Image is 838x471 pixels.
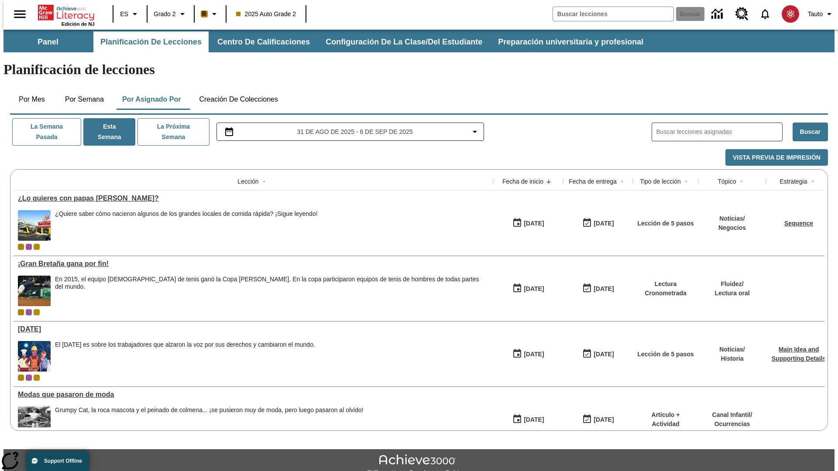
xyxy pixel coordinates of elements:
[718,214,746,223] p: Noticias /
[236,10,296,19] span: 2025 Auto Grade 2
[55,406,364,437] div: Grumpy Cat, la roca mascota y el peinado de colmena... ¡se pusieron muy de moda, pero luego pasar...
[297,127,412,137] span: 31 de ago de 2025 - 6 de sep de 2025
[718,223,746,232] p: Negocios
[18,406,51,437] img: foto en blanco y negro de una chica haciendo girar unos hula-hulas en la década de 1950
[34,309,40,315] div: New 2025 class
[776,3,804,25] button: Escoja un nuevo avatar
[807,176,818,187] button: Sort
[26,375,32,381] div: OL 2025 Auto Grade 3
[637,410,694,429] p: Artículo + Actividad
[706,2,730,26] a: Centro de información
[524,218,544,229] div: [DATE]
[718,177,736,186] div: Tópico
[26,244,32,250] div: OL 2025 Auto Grade 3
[237,177,258,186] div: Lección
[55,210,318,241] span: ¿Quiere saber cómo nacieron algunos de los grandes locales de comida rápida? ¡Sigue leyendo!
[3,61,835,78] h1: Planificación de lecciones
[637,280,694,298] p: Lectura Cronometrada
[18,375,24,381] div: Clase actual
[18,260,489,268] div: ¡Gran Bretaña gana por fin!
[115,89,188,110] button: Por asignado por
[579,346,617,362] button: 09/07/25: Último día en que podrá accederse la lección
[808,10,823,19] span: Tauto
[26,451,89,471] button: Support Offline
[18,195,489,202] a: ¿Lo quieres con papas fritas?, Lecciones
[55,341,315,372] div: El Día del Trabajo es sobre los trabajadores que alzaron la voz por sus derechos y cambiaron el m...
[524,283,544,294] div: [DATE]
[579,280,617,297] button: 09/07/25: Último día en que podrá accederse la lección
[18,341,51,372] img: una pancarta con fondo azul muestra la ilustración de una fila de diferentes hombres y mujeres co...
[83,118,135,146] button: Esta semana
[594,349,614,360] div: [DATE]
[192,89,285,110] button: Creación de colecciones
[18,260,489,268] a: ¡Gran Bretaña gana por fin!, Lecciones
[782,5,799,23] img: avatar image
[34,244,40,250] div: New 2025 class
[524,414,544,425] div: [DATE]
[55,210,318,218] div: ¿Quiere saber cómo nacieron algunos de los grandes locales de comida rápida? ¡Sigue leyendo!
[10,89,54,110] button: Por mes
[62,21,95,27] span: Edición de NJ
[44,458,82,464] span: Support Offline
[637,219,694,228] p: Lección de 5 pasos
[55,276,489,306] div: En 2015, el equipo británico de tenis ganó la Copa Davis. En la copa participaron equipos de teni...
[579,215,617,232] button: 09/04/25: Último día en que podrá accederse la lección
[55,406,364,414] div: Grumpy Cat, la roca mascota y el peinado de colmena... ¡se pusieron muy de moda, pero luego pasar...
[509,411,547,428] button: 07/19/25: Primer día en que estuvo disponible la lección
[18,325,489,333] a: Día del Trabajo, Lecciones
[502,177,543,186] div: Fecha de inicio
[3,31,651,52] div: Subbarra de navegación
[714,289,749,298] p: Lectura oral
[55,341,315,348] div: El [DATE] es sobre los trabajadores que alzaron la voz por sus derechos y cambiaron el mundo.
[93,31,209,52] button: Planificación de lecciones
[38,3,95,27] div: Portada
[137,118,209,146] button: La próxima semana
[18,276,51,306] img: Tenista británico Andy Murray extendiendo todo su cuerpo para alcanzar una pelota durante un part...
[18,391,489,399] a: Modas que pasaron de moda, Lecciones
[804,6,838,22] button: Perfil/Configuración
[7,1,33,27] button: Abrir el menú lateral
[754,3,776,25] a: Notificaciones
[18,309,24,315] div: Clase actual
[58,89,111,110] button: Por semana
[116,6,144,22] button: Lenguaje: ES, Selecciona un idioma
[26,309,32,315] div: OL 2025 Auto Grade 3
[719,354,745,363] p: Historia
[491,31,650,52] button: Preparación universitaria y profesional
[18,210,51,241] img: Uno de los primeros locales de McDonald's, con el icónico letrero rojo y los arcos amarillos.
[543,176,554,187] button: Sort
[594,283,614,294] div: [DATE]
[730,2,754,26] a: Centro de recursos, Se abrirá en una pestaña nueva.
[553,7,673,21] input: Buscar campo
[220,126,481,137] button: Seleccione el intervalo de fechas opción del menú
[202,8,206,19] span: B
[197,6,223,22] button: Boost El color de la clase es anaranjado claro. Cambiar el color de la clase.
[780,177,807,186] div: Estrategia
[18,195,489,202] div: ¿Lo quieres con papas fritas?
[640,177,681,186] div: Tipo de lección
[150,6,191,22] button: Grado: Grado 2, Elige un grado
[319,31,489,52] button: Configuración de la clase/del estudiante
[210,31,317,52] button: Centro de calificaciones
[719,345,745,354] p: Noticias /
[509,215,547,232] button: 09/04/25: Primer día en que estuvo disponible la lección
[509,346,547,362] button: 09/01/25: Primer día en que estuvo disponible la lección
[681,176,691,187] button: Sort
[594,218,614,229] div: [DATE]
[3,30,835,52] div: Subbarra de navegación
[12,118,81,146] button: La semana pasada
[18,391,489,399] div: Modas que pasaron de moda
[259,176,269,187] button: Sort
[579,411,617,428] button: 06/30/26: Último día en que podrá accederse la lección
[34,375,40,381] div: New 2025 class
